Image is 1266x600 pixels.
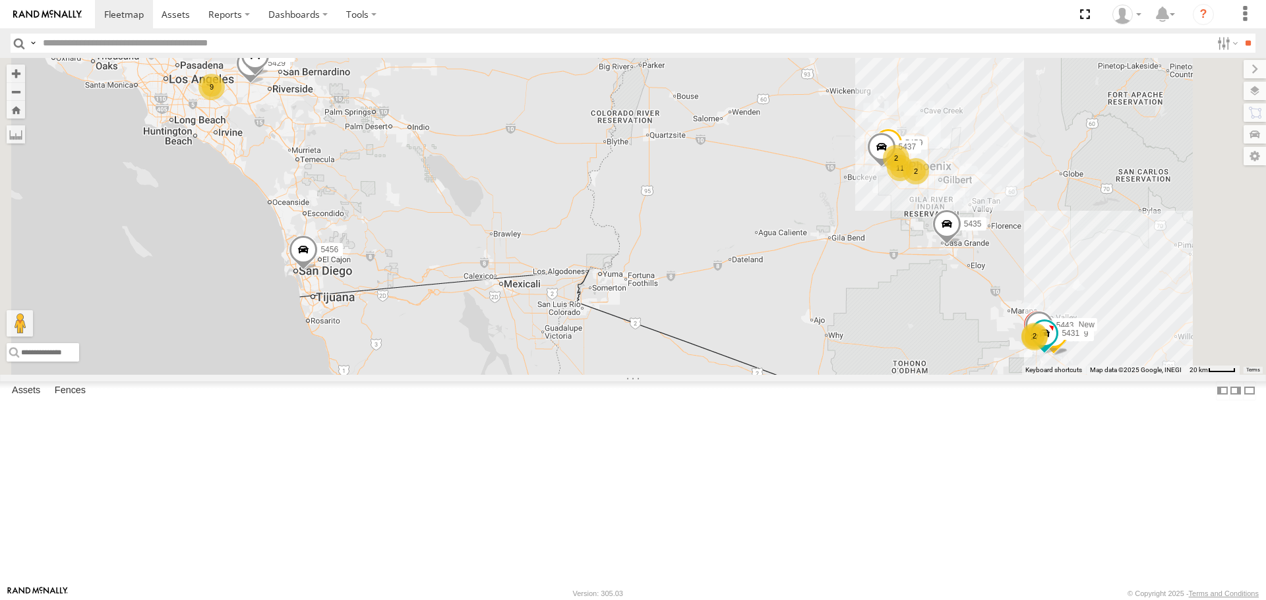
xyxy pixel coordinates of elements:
img: rand-logo.svg [13,10,82,19]
div: © Copyright 2025 - [1128,589,1259,597]
button: Keyboard shortcuts [1025,366,1082,375]
button: Zoom in [7,65,25,82]
span: 5443 [1056,321,1074,330]
label: Search Filter Options [1212,34,1240,53]
span: Spare-New [1055,320,1095,329]
span: 5459 [905,139,923,148]
span: Map data ©2025 Google, INEGI [1090,366,1182,373]
span: 5435 [964,219,982,229]
div: Version: 305.03 [573,589,623,597]
span: 5437 [899,142,917,151]
i: ? [1193,4,1214,25]
a: Terms and Conditions [1189,589,1259,597]
a: Terms [1246,367,1260,372]
button: Zoom out [7,82,25,101]
span: 20 km [1190,366,1208,373]
span: 5456 [320,245,338,254]
span: 5429 [268,59,286,68]
div: 2 [883,145,909,171]
div: Edward Espinoza [1108,5,1146,24]
label: Dock Summary Table to the Left [1216,381,1229,400]
label: Fences [48,382,92,400]
label: Measure [7,125,25,144]
label: Assets [5,382,47,400]
div: 2 [903,158,929,184]
span: 5431 [1062,329,1079,338]
button: Map Scale: 20 km per 38 pixels [1186,366,1240,375]
a: Visit our Website [7,587,68,600]
label: Dock Summary Table to the Right [1229,381,1242,400]
label: Map Settings [1244,147,1266,165]
div: 9 [198,74,225,100]
label: Hide Summary Table [1243,381,1256,400]
button: Zoom Home [7,101,25,119]
label: Search Query [28,34,38,53]
div: 2 [1021,323,1048,349]
button: Drag Pegman onto the map to open Street View [7,310,33,337]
